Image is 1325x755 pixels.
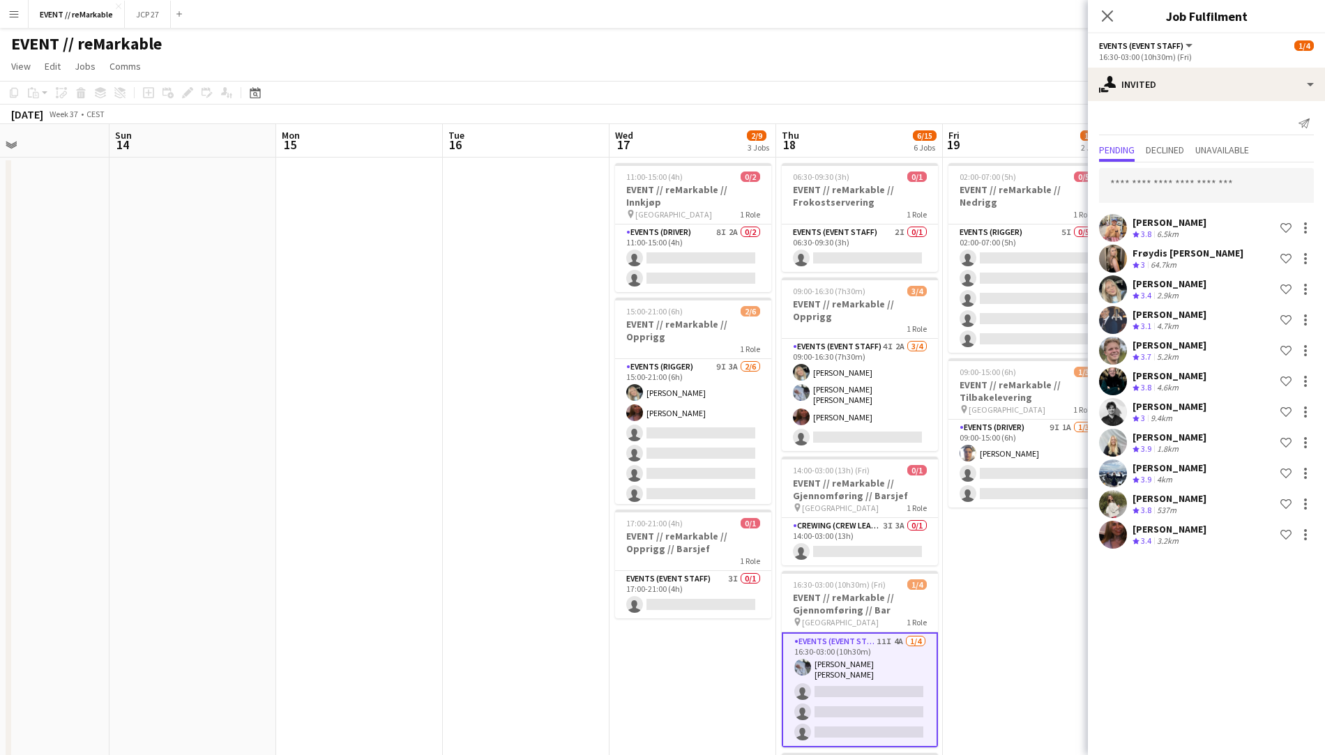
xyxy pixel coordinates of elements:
[1141,229,1151,239] span: 3.8
[615,224,771,292] app-card-role: Events (Driver)8I2A0/211:00-15:00 (4h)
[11,60,31,73] span: View
[1073,209,1093,220] span: 1 Role
[782,518,938,565] app-card-role: Crewing (Crew Leader)3I3A0/114:00-03:00 (13h)
[740,209,760,220] span: 1 Role
[793,171,849,182] span: 06:30-09:30 (3h)
[782,632,938,747] app-card-role: Events (Event Staff)11I4A1/416:30-03:00 (10h30m)[PERSON_NAME] [PERSON_NAME]
[1133,216,1206,229] div: [PERSON_NAME]
[946,137,960,153] span: 19
[29,1,125,28] button: EVENT // reMarkable
[1154,535,1181,547] div: 3.2km
[626,518,683,528] span: 17:00-21:00 (4h)
[782,477,938,502] h3: EVENT // reMarkable // Gjennomføring // Barsjef
[1133,277,1206,290] div: [PERSON_NAME]
[948,224,1105,353] app-card-role: Events (Rigger)5I0/502:00-07:00 (5h)
[6,57,36,75] a: View
[1154,290,1181,302] div: 2.9km
[1294,40,1314,51] span: 1/4
[69,57,101,75] a: Jobs
[1141,505,1151,515] span: 3.8
[1141,474,1151,485] span: 3.9
[802,503,879,513] span: [GEOGRAPHIC_DATA]
[1146,145,1184,155] span: Declined
[747,130,766,141] span: 2/9
[1133,308,1206,321] div: [PERSON_NAME]
[1141,382,1151,392] span: 3.8
[615,359,771,508] app-card-role: Events (Rigger)9I3A2/615:00-21:00 (6h)[PERSON_NAME][PERSON_NAME]
[782,457,938,565] app-job-card: 14:00-03:00 (13h) (Fri)0/1EVENT // reMarkable // Gjennomføring // Barsjef [GEOGRAPHIC_DATA]1 Role...
[907,503,927,513] span: 1 Role
[907,465,927,475] span: 0/1
[1133,247,1243,259] div: Frøydis [PERSON_NAME]
[1154,505,1179,517] div: 537m
[1154,351,1181,363] div: 5.2km
[1088,7,1325,25] h3: Job Fulfilment
[1074,367,1093,377] span: 1/3
[615,318,771,343] h3: EVENT // reMarkable // Opprigg
[615,129,633,142] span: Wed
[969,404,1045,415] span: [GEOGRAPHIC_DATA]
[1141,259,1145,270] span: 3
[1141,351,1151,362] span: 3.7
[1099,52,1314,62] div: 16:30-03:00 (10h30m) (Fri)
[1133,400,1206,413] div: [PERSON_NAME]
[1141,413,1145,423] span: 3
[1195,145,1249,155] span: Unavailable
[907,617,927,627] span: 1 Role
[615,571,771,618] app-card-role: Events (Event Staff)3I0/117:00-21:00 (4h)
[626,171,683,182] span: 11:00-15:00 (4h)
[782,129,799,142] span: Thu
[615,298,771,504] div: 15:00-21:00 (6h)2/6EVENT // reMarkable // Opprigg1 RoleEvents (Rigger)9I3A2/615:00-21:00 (6h)[PER...
[960,171,1016,182] span: 02:00-07:00 (5h)
[782,571,938,747] app-job-card: 16:30-03:00 (10h30m) (Fri)1/4EVENT // reMarkable // Gjennomføring // Bar [GEOGRAPHIC_DATA]1 RoleE...
[1099,145,1135,155] span: Pending
[780,137,799,153] span: 18
[793,465,870,475] span: 14:00-03:00 (13h) (Fri)
[39,57,66,75] a: Edit
[615,183,771,208] h3: EVENT // reMarkable // Innkjøp
[793,579,886,590] span: 16:30-03:00 (10h30m) (Fri)
[11,33,162,54] h1: EVENT // reMarkable
[615,530,771,555] h3: EVENT // reMarkable // Opprigg // Barsjef
[782,591,938,616] h3: EVENT // reMarkable // Gjennomføring // Bar
[782,277,938,451] app-job-card: 09:00-16:30 (7h30m)3/4EVENT // reMarkable // Opprigg1 RoleEvents (Event Staff)4I2A3/409:00-16:30 ...
[914,142,936,153] div: 6 Jobs
[748,142,769,153] div: 3 Jobs
[1133,369,1206,382] div: [PERSON_NAME]
[907,209,927,220] span: 1 Role
[1133,492,1206,505] div: [PERSON_NAME]
[782,224,938,272] app-card-role: Events (Event Staff)2I0/106:30-09:30 (3h)
[741,306,760,317] span: 2/6
[11,107,43,121] div: [DATE]
[86,109,105,119] div: CEST
[1154,474,1175,486] div: 4km
[125,1,171,28] button: JCP 27
[446,137,464,153] span: 16
[1141,443,1151,454] span: 3.9
[1133,339,1206,351] div: [PERSON_NAME]
[45,60,61,73] span: Edit
[1154,229,1181,241] div: 6.5km
[280,137,300,153] span: 15
[613,137,633,153] span: 17
[907,171,927,182] span: 0/1
[1141,321,1151,331] span: 3.1
[948,379,1105,404] h3: EVENT // reMarkable // Tilbakelevering
[113,137,132,153] span: 14
[1141,535,1151,546] span: 3.4
[1133,523,1206,535] div: [PERSON_NAME]
[907,579,927,590] span: 1/4
[1133,462,1206,474] div: [PERSON_NAME]
[948,420,1105,508] app-card-role: Events (Driver)9I1A1/309:00-15:00 (6h)[PERSON_NAME]
[1074,171,1093,182] span: 0/5
[1099,40,1195,51] button: Events (Event Staff)
[46,109,81,119] span: Week 37
[1133,431,1206,443] div: [PERSON_NAME]
[1080,130,1100,141] span: 1/8
[115,129,132,142] span: Sun
[948,358,1105,508] app-job-card: 09:00-15:00 (6h)1/3EVENT // reMarkable // Tilbakelevering [GEOGRAPHIC_DATA]1 RoleEvents (Driver)9...
[948,183,1105,208] h3: EVENT // reMarkable // Nedrigg
[741,518,760,528] span: 0/1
